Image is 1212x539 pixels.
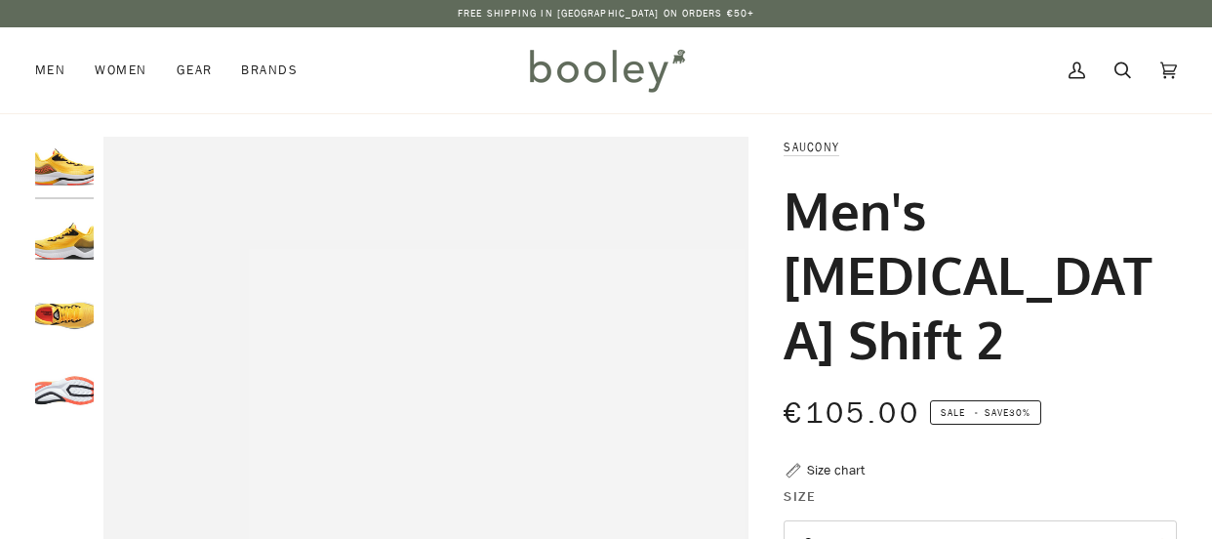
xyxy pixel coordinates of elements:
[241,61,298,80] span: Brands
[226,27,312,113] a: Brands
[35,61,65,80] span: Men
[784,178,1162,371] h1: Men's [MEDICAL_DATA] Shift 2
[35,286,94,345] img: Saucony Men's Endorphin Shift 2 Vizigold / Vizired - Booley Galway
[35,361,94,420] img: Saucony Men's Endorphin Shift 2 Vizigold / Vizired - Booley Galway
[458,6,754,21] p: Free Shipping in [GEOGRAPHIC_DATA] on Orders €50+
[1009,405,1030,420] span: 30%
[95,61,146,80] span: Women
[941,405,965,420] span: Sale
[969,405,985,420] em: •
[784,394,920,434] span: €105.00
[521,42,692,99] img: Booley
[162,27,227,113] a: Gear
[784,486,816,507] span: Size
[930,400,1041,426] span: Save
[784,139,839,155] a: Saucony
[177,61,213,80] span: Gear
[80,27,161,113] a: Women
[35,212,94,270] img: Saucony Men's Endorphin Shift 2 Vizigold / Vizired - Booley Galway
[35,27,80,113] a: Men
[807,460,865,480] div: Size chart
[35,137,94,195] img: Saucony Men's Endorphin Shift 2 Vizigold / Vizired - Booley Galway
